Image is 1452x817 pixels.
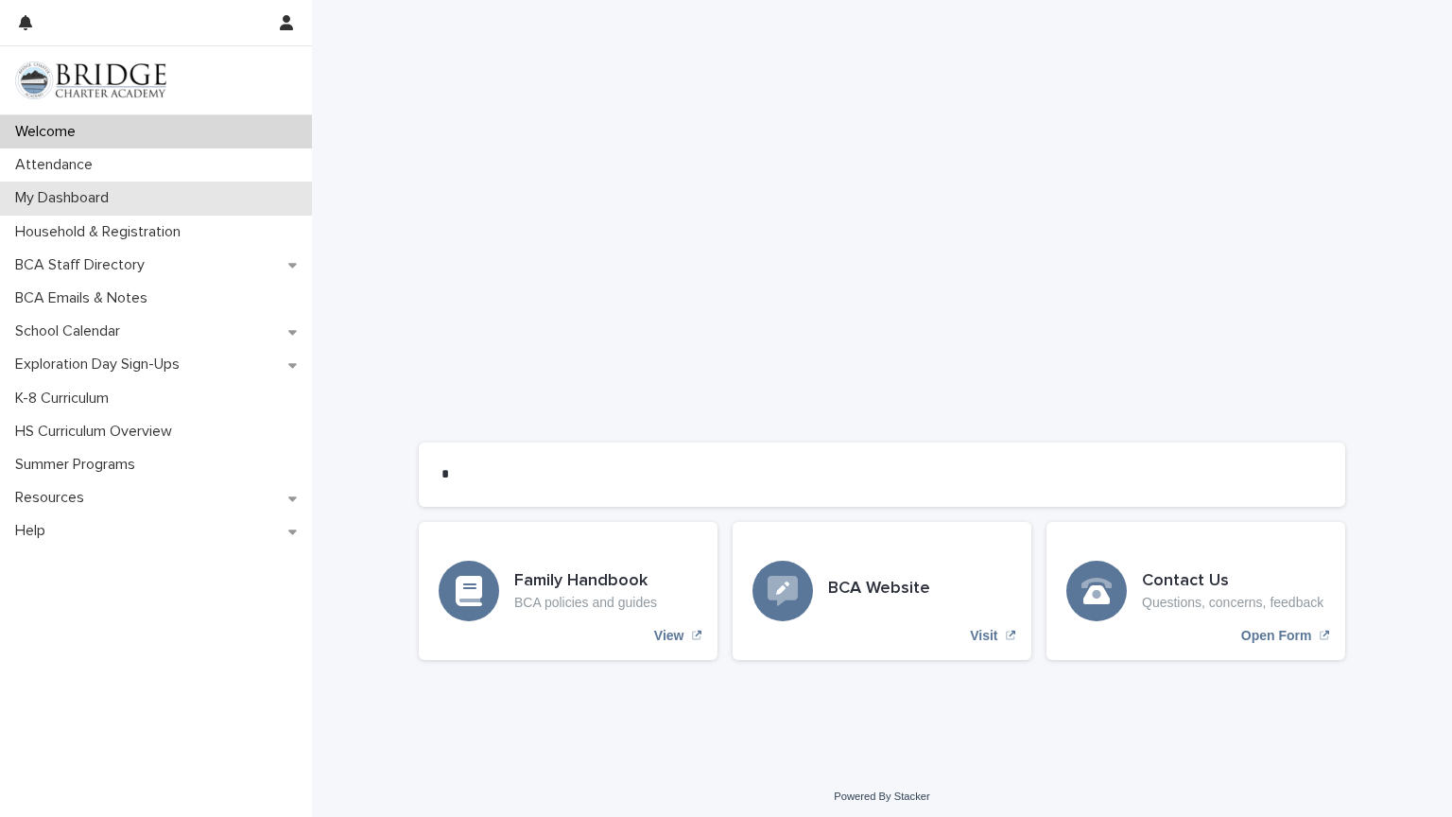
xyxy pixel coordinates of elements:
[834,791,929,802] a: Powered By Stacker
[1046,522,1345,660] a: Open Form
[8,289,163,307] p: BCA Emails & Notes
[8,356,195,374] p: Exploration Day Sign-Ups
[419,522,717,660] a: View
[8,522,60,540] p: Help
[8,123,91,141] p: Welcome
[8,423,187,441] p: HS Curriculum Overview
[8,189,124,207] p: My Dashboard
[8,322,135,340] p: School Calendar
[514,595,657,611] p: BCA policies and guides
[8,390,124,408] p: K-8 Curriculum
[828,579,930,600] h3: BCA Website
[514,571,657,592] h3: Family Handbook
[8,256,160,274] p: BCA Staff Directory
[8,489,99,507] p: Resources
[8,223,196,241] p: Household & Registration
[970,628,997,644] p: Visit
[15,61,166,99] img: V1C1m3IdTEidaUdm9Hs0
[1142,571,1323,592] h3: Contact Us
[1241,628,1312,644] p: Open Form
[8,156,108,174] p: Attendance
[654,628,684,644] p: View
[8,456,150,474] p: Summer Programs
[733,522,1031,660] a: Visit
[1142,595,1323,611] p: Questions, concerns, feedback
